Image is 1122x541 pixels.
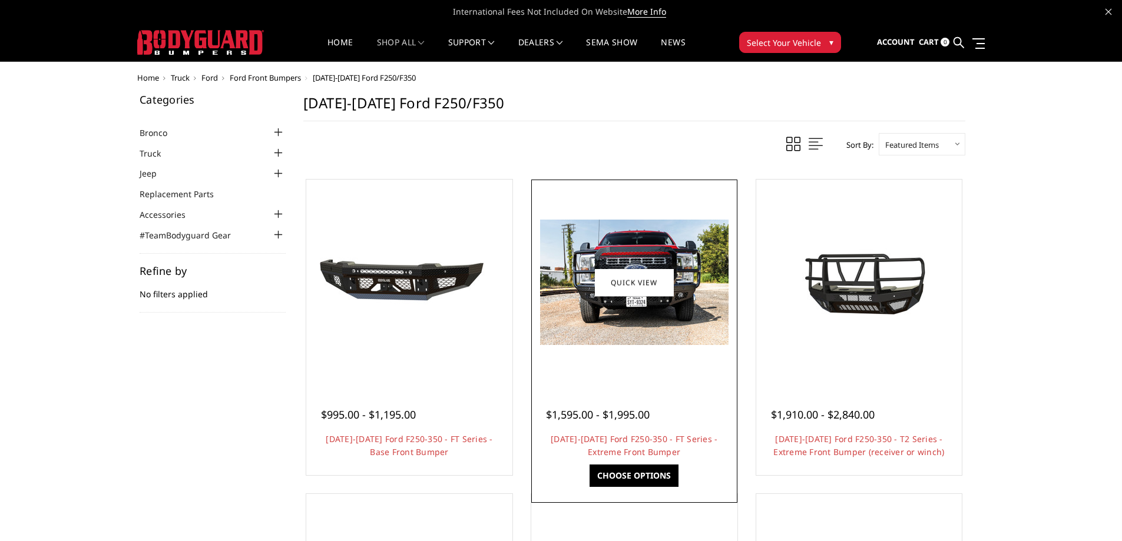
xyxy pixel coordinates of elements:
[230,72,301,83] a: Ford Front Bumpers
[137,30,264,55] img: BODYGUARD BUMPERS
[140,127,182,139] a: Bronco
[140,167,171,180] a: Jeep
[919,36,939,47] span: Cart
[518,38,563,61] a: Dealers
[540,220,729,345] img: 2023-2025 Ford F250-350 - FT Series - Extreme Front Bumper
[877,36,915,47] span: Account
[941,38,949,47] span: 0
[326,433,492,457] a: [DATE]-[DATE] Ford F250-350 - FT Series - Base Front Bumper
[590,464,679,487] a: Choose Options
[377,38,425,61] a: shop all
[627,6,666,18] a: More Info
[303,94,965,121] h1: [DATE]-[DATE] Ford F250/F350
[140,188,229,200] a: Replacement Parts
[140,208,200,221] a: Accessories
[829,36,833,48] span: ▾
[764,230,953,335] img: 2023-2025 Ford F250-350 - T2 Series - Extreme Front Bumper (receiver or winch)
[140,265,286,313] div: No filters applied
[747,36,821,49] span: Select Your Vehicle
[661,38,685,61] a: News
[140,147,176,160] a: Truck
[759,182,959,383] a: 2023-2025 Ford F250-350 - T2 Series - Extreme Front Bumper (receiver or winch) 2023-2025 Ford F25...
[877,26,915,58] a: Account
[551,433,717,457] a: [DATE]-[DATE] Ford F250-350 - FT Series - Extreme Front Bumper
[448,38,495,61] a: Support
[586,38,637,61] a: SEMA Show
[171,72,190,83] a: Truck
[140,229,246,241] a: #TeamBodyguard Gear
[309,182,509,383] a: 2023-2025 Ford F250-350 - FT Series - Base Front Bumper
[140,94,286,105] h5: Categories
[773,433,944,457] a: [DATE]-[DATE] Ford F250-350 - T2 Series - Extreme Front Bumper (receiver or winch)
[595,268,674,296] a: Quick view
[1063,484,1122,541] iframe: Chat Widget
[137,72,159,83] a: Home
[919,26,949,58] a: Cart 0
[840,136,873,154] label: Sort By:
[771,407,875,421] span: $1,910.00 - $2,840.00
[739,32,841,53] button: Select Your Vehicle
[140,265,286,276] h5: Refine by
[534,182,734,383] a: 2023-2025 Ford F250-350 - FT Series - Extreme Front Bumper 2023-2025 Ford F250-350 - FT Series - ...
[315,238,504,327] img: 2023-2025 Ford F250-350 - FT Series - Base Front Bumper
[313,72,416,83] span: [DATE]-[DATE] Ford F250/F350
[546,407,650,421] span: $1,595.00 - $1,995.00
[201,72,218,83] a: Ford
[321,407,416,421] span: $995.00 - $1,195.00
[327,38,353,61] a: Home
